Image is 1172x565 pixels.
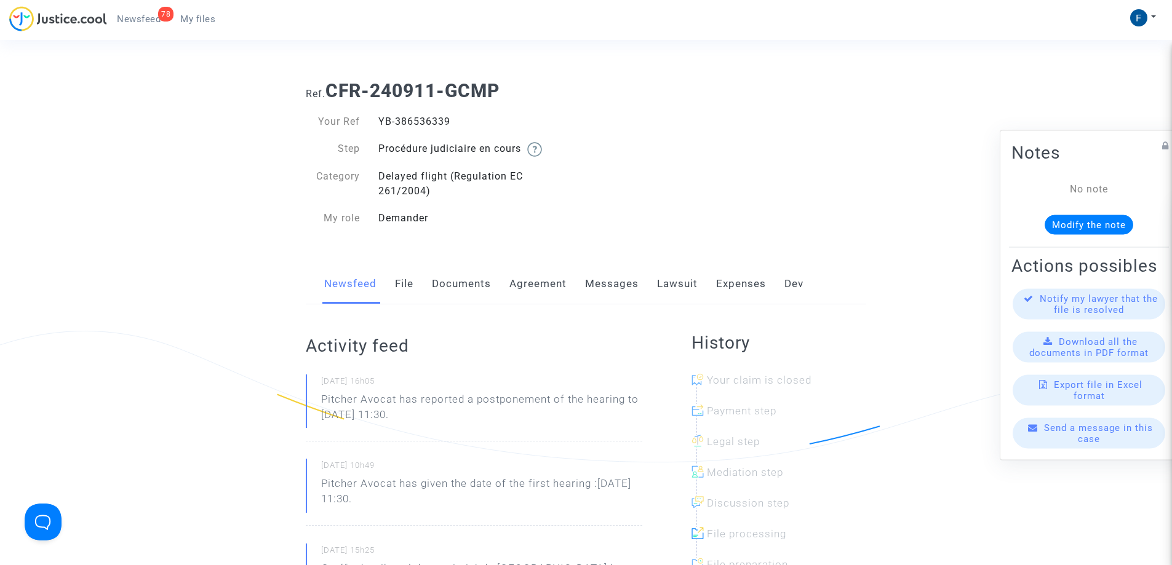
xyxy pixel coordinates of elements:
[1030,181,1148,196] div: No note
[692,332,866,354] h2: History
[180,14,215,25] span: My files
[324,264,377,304] a: Newsfeed
[395,264,413,304] a: File
[369,141,586,157] div: Procédure judiciaire en cours
[117,14,161,25] span: Newsfeed
[158,7,173,22] div: 78
[297,169,369,199] div: Category
[306,88,325,100] span: Ref.
[585,264,639,304] a: Messages
[321,392,642,429] p: Pitcher Avocat has reported a postponement of the hearing to [DATE] 11:30.
[369,169,586,199] div: Delayed flight (Regulation EC 261/2004)
[321,476,642,513] p: Pitcher Avocat has given the date of the first hearing :[DATE] 11:30.
[1044,422,1153,444] span: Send a message in this case
[325,80,500,101] b: CFR-240911-GCMP
[1130,9,1147,26] img: ACg8ocIaYFVzipBxthOrwvXAZ1ReaZH557WLo1yOhEKwc8UPmIoSwQ=s96-c
[25,504,62,540] iframe: Help Scout Beacon - Open
[369,211,586,226] div: Demander
[1045,215,1133,234] button: Modify the note
[369,114,586,129] div: YB-386536339
[432,264,491,304] a: Documents
[170,10,225,28] a: My files
[321,545,642,561] small: [DATE] 15h25
[1011,141,1166,163] h2: Notes
[1054,379,1142,401] span: Export file in Excel format
[321,376,642,392] small: [DATE] 16h05
[297,114,369,129] div: Your Ref
[716,264,766,304] a: Expenses
[707,374,811,386] span: Your claim is closed
[784,264,803,304] a: Dev
[657,264,698,304] a: Lawsuit
[297,211,369,226] div: My role
[9,6,107,31] img: jc-logo.svg
[297,141,369,157] div: Step
[527,142,542,157] img: help.svg
[107,10,170,28] a: 78Newsfeed
[1029,336,1149,358] span: Download all the documents in PDF format
[321,460,642,476] small: [DATE] 10h49
[509,264,567,304] a: Agreement
[1040,293,1158,315] span: Notify my lawyer that the file is resolved
[1011,255,1166,276] h2: Actions possibles
[306,335,642,357] h2: Activity feed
